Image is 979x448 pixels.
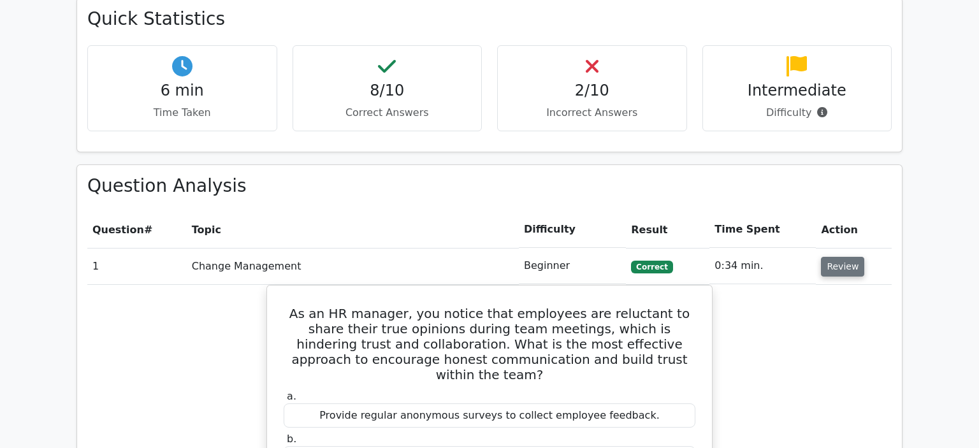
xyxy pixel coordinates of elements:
th: Action [816,212,892,248]
p: Time Taken [98,105,266,120]
th: # [87,212,187,248]
p: Incorrect Answers [508,105,676,120]
td: Change Management [187,248,519,284]
p: Correct Answers [303,105,472,120]
h4: Intermediate [713,82,881,100]
td: 0:34 min. [709,248,816,284]
th: Topic [187,212,519,248]
button: Review [821,257,864,277]
th: Difficulty [519,212,626,248]
span: a. [287,390,296,402]
p: Difficulty [713,105,881,120]
th: Result [626,212,709,248]
h5: As an HR manager, you notice that employees are reluctant to share their true opinions during tea... [282,306,697,382]
h3: Quick Statistics [87,8,892,30]
th: Time Spent [709,212,816,248]
h4: 6 min [98,82,266,100]
h4: 2/10 [508,82,676,100]
div: Provide regular anonymous surveys to collect employee feedback. [284,403,695,428]
h4: 8/10 [303,82,472,100]
span: Question [92,224,144,236]
td: 1 [87,248,187,284]
td: Beginner [519,248,626,284]
h3: Question Analysis [87,175,892,197]
span: Correct [631,261,672,273]
span: b. [287,433,296,445]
